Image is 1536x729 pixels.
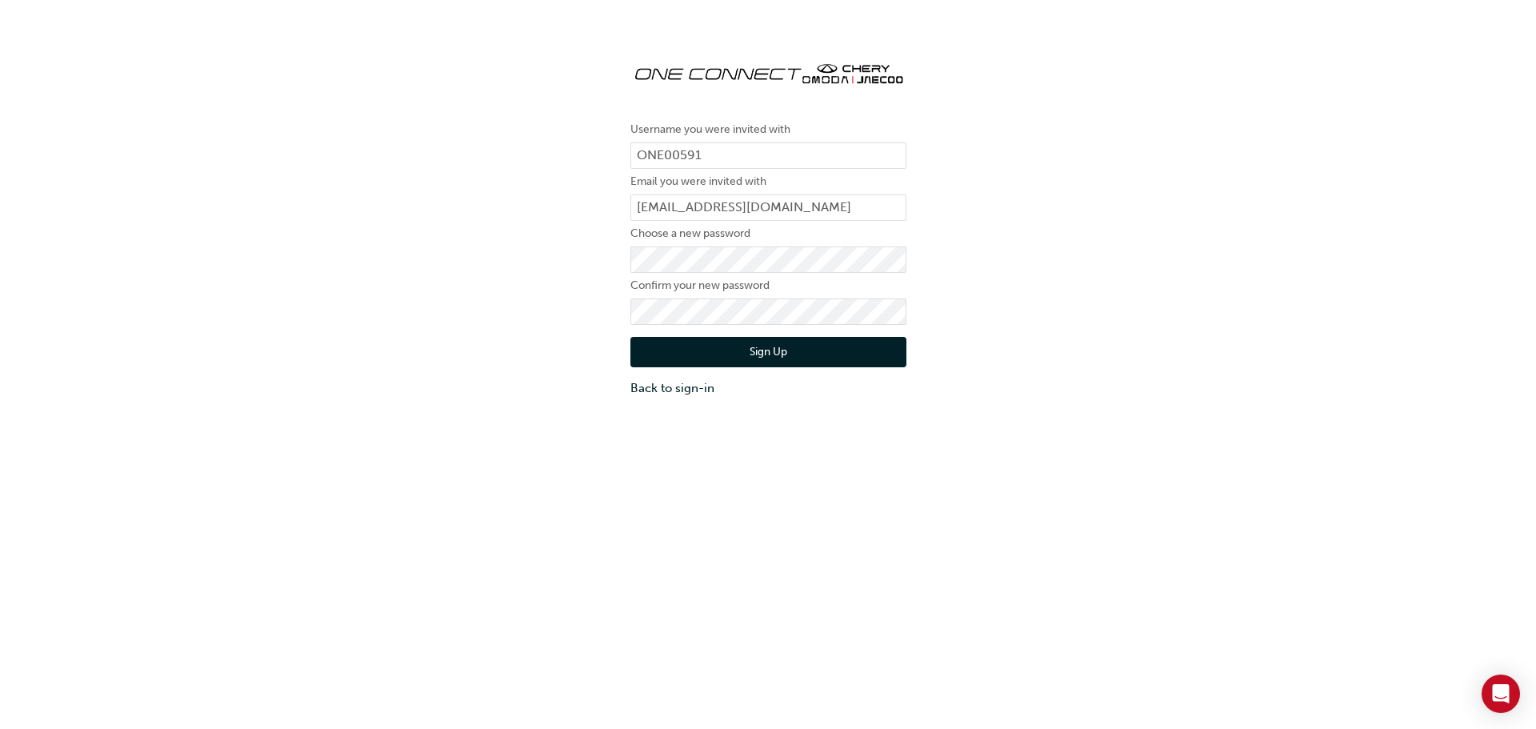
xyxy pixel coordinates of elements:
label: Email you were invited with [630,172,906,191]
img: oneconnect [630,48,906,96]
label: Username you were invited with [630,120,906,139]
label: Confirm your new password [630,276,906,295]
button: Sign Up [630,337,906,367]
label: Choose a new password [630,224,906,243]
div: Open Intercom Messenger [1482,675,1520,713]
a: Back to sign-in [630,379,906,398]
input: Username [630,142,906,170]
